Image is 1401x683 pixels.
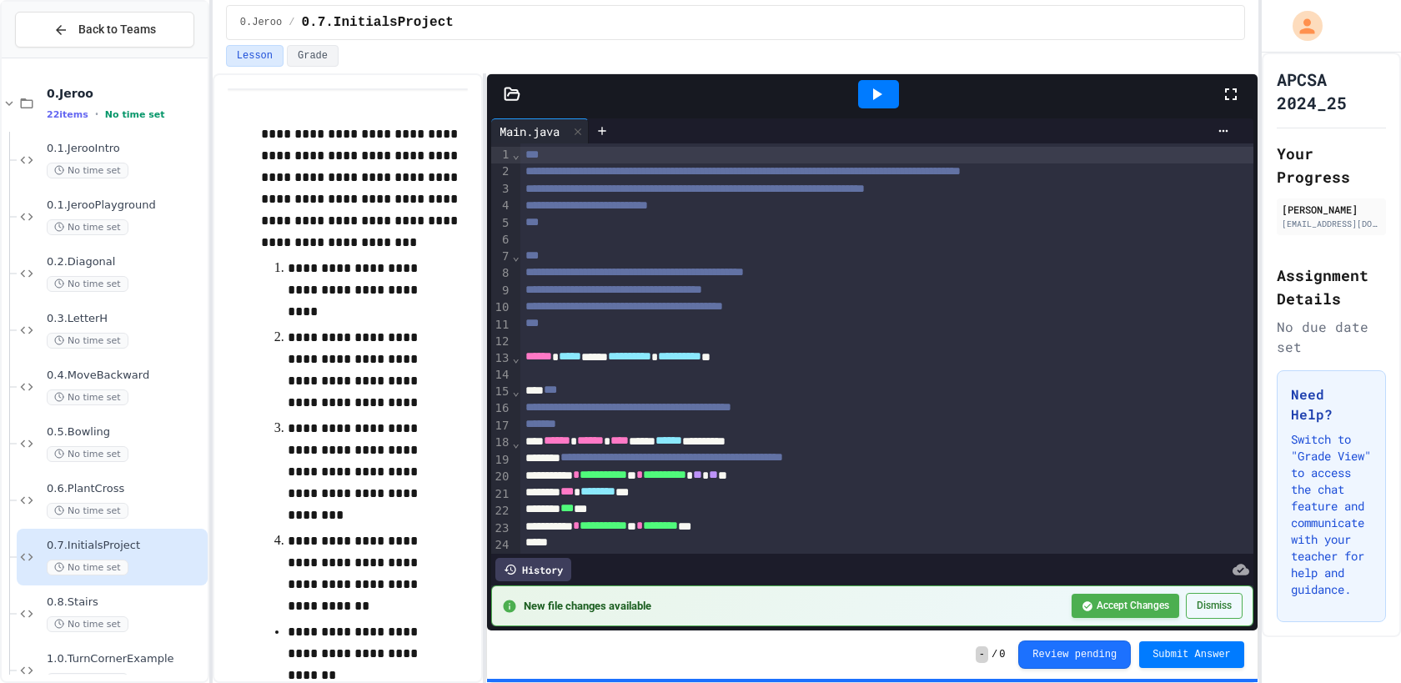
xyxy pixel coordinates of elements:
div: 4 [491,198,512,214]
div: 13 [491,350,512,367]
span: 0.8.Stairs [47,595,204,610]
div: 16 [491,400,512,417]
span: Fold line [511,384,520,398]
span: New file changes available [524,599,1062,614]
div: 1 [491,147,512,163]
span: Fold line [511,351,520,364]
div: 2 [491,163,512,180]
span: 0.3.LetterH [47,312,204,326]
div: 5 [491,215,512,232]
div: Main.java [491,123,568,140]
h2: Assignment Details [1277,264,1386,310]
div: 3 [491,181,512,198]
div: My Account [1275,7,1327,45]
div: 15 [491,384,512,400]
iframe: chat widget [1331,616,1384,666]
p: Switch to "Grade View" to access the chat feature and communicate with your teacher for help and ... [1291,431,1372,598]
span: No time set [47,616,128,632]
span: 0.7.InitialsProject [301,13,453,33]
button: Dismiss [1186,593,1243,619]
span: Back to Teams [78,21,156,38]
button: Accept Changes [1072,594,1179,618]
span: - [976,646,988,663]
span: 0.1.JerooIntro [47,142,204,156]
div: 19 [491,452,512,469]
div: 6 [491,232,512,249]
h3: Need Help? [1291,384,1372,424]
span: Fold line [511,249,520,263]
span: 1.0.TurnCornerExample [47,652,204,666]
div: 8 [491,265,512,282]
span: No time set [47,333,128,349]
span: 0.Jeroo [47,86,204,101]
button: Lesson [226,45,284,67]
span: Fold line [511,148,520,161]
div: 21 [491,486,512,503]
span: Submit Answer [1152,648,1231,661]
div: 23 [491,520,512,537]
div: [EMAIL_ADDRESS][DOMAIN_NAME] [1282,218,1381,230]
span: No time set [47,446,128,462]
div: 14 [491,367,512,384]
span: Fold line [511,436,520,449]
div: History [495,558,571,581]
div: 20 [491,469,512,485]
div: 22 [491,503,512,520]
button: Submit Answer [1139,641,1244,668]
span: / [289,16,294,29]
span: No time set [105,109,165,120]
div: Main.java [491,118,589,143]
div: 10 [491,299,512,316]
h1: APCSA 2024_25 [1277,68,1386,114]
div: 11 [491,317,512,334]
span: No time set [47,389,128,405]
span: 0 [999,648,1005,661]
span: 0.6.PlantCross [47,482,204,496]
span: 0.Jeroo [240,16,282,29]
span: No time set [47,276,128,292]
span: No time set [47,219,128,235]
h2: Your Progress [1277,142,1386,188]
div: 25 [491,554,512,570]
div: No due date set [1277,317,1386,357]
span: 0.4.MoveBackward [47,369,204,383]
span: 0.7.InitialsProject [47,539,204,553]
div: 12 [491,334,512,350]
span: 22 items [47,109,88,120]
div: 7 [491,249,512,265]
div: 24 [491,537,512,554]
span: No time set [47,503,128,519]
button: Review pending [1018,640,1131,669]
div: [PERSON_NAME] [1282,202,1381,217]
button: Grade [287,45,339,67]
span: 0.1.JerooPlayground [47,198,204,213]
div: 18 [491,434,512,451]
span: 0.2.Diagonal [47,255,204,269]
span: / [992,648,997,661]
span: No time set [47,163,128,178]
span: No time set [47,560,128,575]
div: 17 [491,418,512,434]
div: 9 [491,283,512,299]
span: • [95,108,98,121]
button: Back to Teams [15,12,194,48]
span: 0.5.Bowling [47,425,204,439]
